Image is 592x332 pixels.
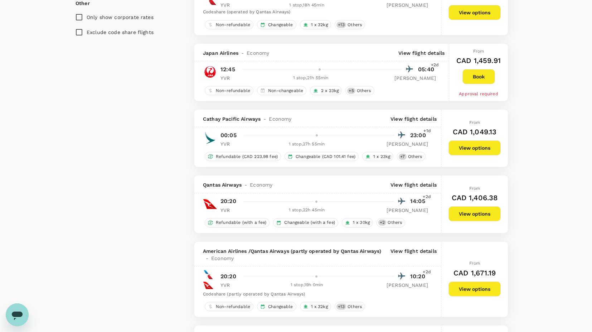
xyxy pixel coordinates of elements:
p: [PERSON_NAME] [387,207,428,214]
div: +13Others [335,302,365,311]
span: Refundable (with a fee) [213,220,269,226]
div: +7Others [397,152,425,161]
div: +13Others [335,20,365,29]
div: 1 stop , 19h 0min [243,282,371,289]
span: + 13 [336,22,346,28]
p: YVR [220,140,238,148]
span: Qantas Airways [203,181,242,188]
div: +2Others [377,218,405,227]
iframe: Button to launch messaging window [6,303,29,326]
p: [PERSON_NAME] [387,140,428,148]
div: 2 x 23kg [310,86,342,95]
span: + 13 [336,304,346,310]
span: Changeable [265,22,296,28]
span: Economy [211,255,234,262]
div: Non-changeable [257,86,306,95]
button: View options [448,206,501,221]
span: +2d [423,193,431,201]
div: 1 stop , 21h 55min [243,74,379,82]
span: From [469,186,480,191]
span: Changeable (with a fee) [281,220,338,226]
span: Non-refundable [213,88,253,94]
span: 2 x 23kg [318,88,341,94]
h6: CAD 1,671.19 [453,267,496,279]
span: Others [385,220,405,226]
div: Changeable (CAD 101.41 fee) [285,152,359,161]
span: 1 x 30kg [350,220,373,226]
span: 1 x 32kg [308,304,331,310]
p: Only show corporate rates [87,14,154,21]
span: Cathay Pacific Airways [203,115,261,122]
span: Economy [250,181,272,188]
p: Exclude code share flights [87,29,154,36]
div: Refundable (CAD 223.98 fee) [205,152,281,161]
span: Non-refundable [213,304,253,310]
div: 1 x 32kg [300,302,331,311]
button: Book [462,69,495,84]
span: - [238,49,247,57]
span: Japan Airlines [203,49,238,57]
span: +1d [424,127,431,135]
span: - [203,255,211,262]
div: Changeable (with a fee) [273,218,338,227]
span: Others [405,154,425,160]
img: JL [203,65,217,79]
button: View options [448,282,501,297]
div: Non-refundable [205,86,253,95]
span: 1 x 32kg [308,22,331,28]
div: Non-refundable [205,302,253,311]
div: 1 stop , 18h 45min [243,2,371,9]
span: + 7 [399,154,406,160]
p: 00:05 [220,131,237,140]
p: 05:40 [418,65,436,74]
div: Codeshare (operated by Qantas Airways) [203,9,428,16]
p: 12:45 [220,65,235,74]
p: YVR [220,1,238,9]
div: 1 stop , 22h 45min [243,207,371,214]
span: Approval required [459,91,498,96]
span: +2d [423,269,431,276]
span: Refundable (CAD 223.98 fee) [213,154,281,160]
img: QF [203,197,217,211]
img: QF [203,280,214,291]
div: Changeable [257,20,296,29]
span: Non-changeable [265,88,306,94]
div: Changeable [257,302,296,311]
p: 23:00 [410,131,428,140]
p: 20:20 [220,197,236,206]
p: View flight details [390,247,437,262]
span: Economy [269,115,291,122]
p: [PERSON_NAME] [387,1,428,9]
div: Refundable (with a fee) [205,218,270,227]
span: 1 x 23kg [370,154,393,160]
p: View flight details [390,115,437,122]
p: View flight details [390,181,437,188]
div: 1 x 30kg [342,218,373,227]
h6: CAD 1,049.13 [453,126,497,138]
div: Codeshare (partly operated by Qantas Airways) [203,291,428,298]
span: From [469,120,480,125]
img: AA [203,269,214,280]
p: 10:20 [410,272,428,281]
span: From [473,49,484,54]
span: American Airlines / Qantas Airways (partly operated by Qantas Airways) [203,247,381,255]
button: View options [448,140,501,155]
p: YVR [220,282,238,289]
div: 1 x 32kg [300,20,331,29]
h6: CAD 1,406.38 [452,192,498,203]
p: 20:20 [220,272,236,281]
span: Economy [247,49,269,57]
span: Changeable [265,304,296,310]
button: View options [448,5,501,20]
span: + 2 [378,220,386,226]
div: Non-refundable [205,20,253,29]
span: Others [345,304,365,310]
span: - [242,181,250,188]
div: 1 stop , 27h 55min [243,141,371,148]
span: Non-refundable [213,22,253,28]
p: [PERSON_NAME] [394,74,436,82]
div: 1 x 23kg [362,152,393,161]
img: CX [203,131,217,145]
p: 14:05 [410,197,428,206]
span: From [469,261,480,266]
